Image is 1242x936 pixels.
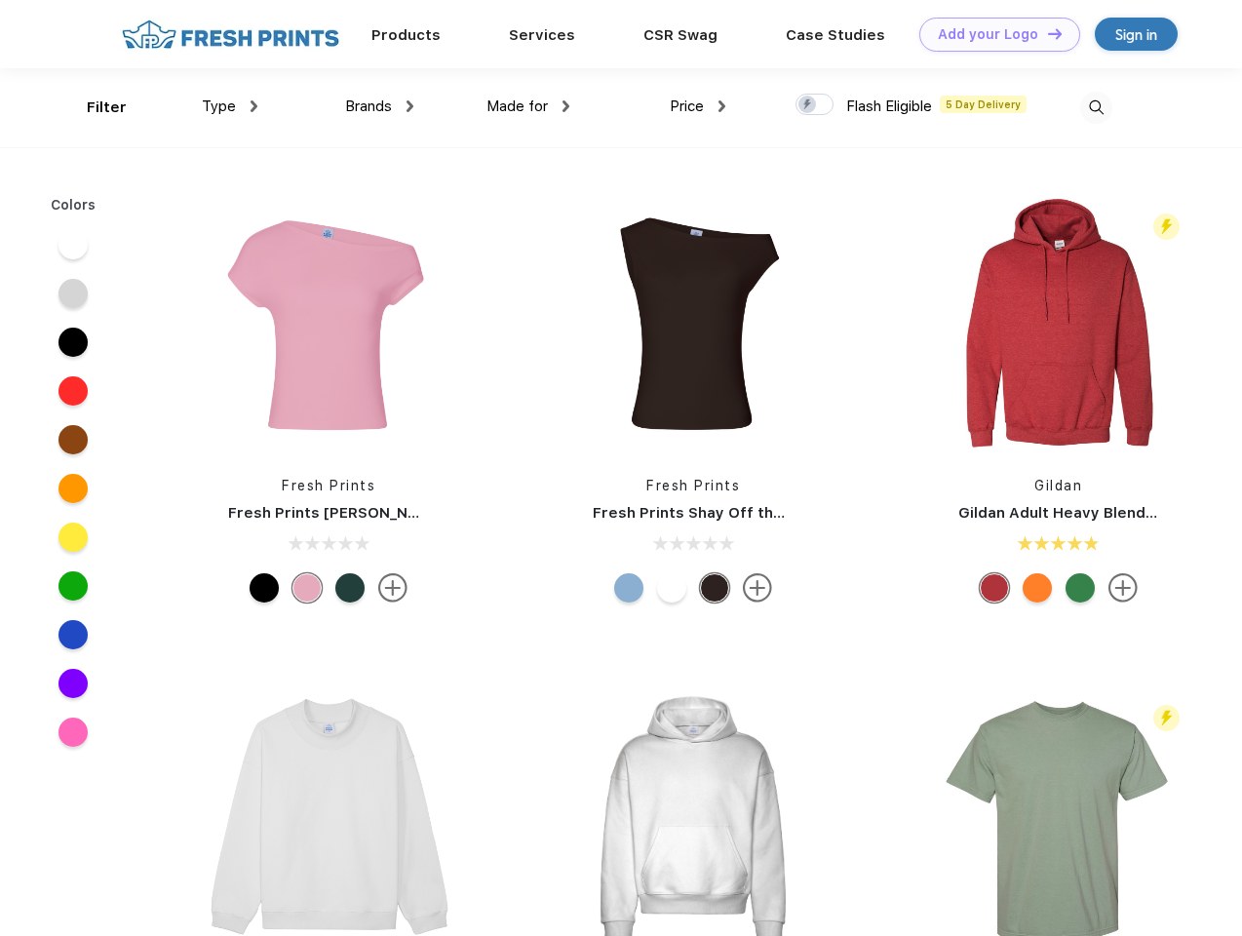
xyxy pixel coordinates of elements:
div: Green [335,573,365,603]
div: Add your Logo [938,26,1038,43]
a: Sign in [1095,18,1178,51]
a: Fresh Prints [PERSON_NAME] Off the Shoulder Top [228,504,607,522]
img: dropdown.png [718,100,725,112]
a: Fresh Prints [646,478,740,493]
a: Fresh Prints Shay Off the Shoulder Tank [593,504,893,522]
div: Irish Green [1066,573,1095,603]
img: dropdown.png [251,100,257,112]
span: Type [202,97,236,115]
a: Products [371,26,441,44]
img: DT [1048,28,1062,39]
div: Colors [36,195,111,215]
span: Price [670,97,704,115]
div: Hth Spt Scrlt Rd [980,573,1009,603]
img: desktop_search.svg [1080,92,1112,124]
span: Made for [486,97,548,115]
img: flash_active_toggle.svg [1153,705,1180,731]
img: more.svg [378,573,408,603]
img: func=resize&h=266 [199,197,458,456]
img: flash_active_toggle.svg [1153,214,1180,240]
div: Sign in [1115,23,1157,46]
div: Brown [700,573,729,603]
a: Gildan [1034,478,1082,493]
a: Services [509,26,575,44]
img: func=resize&h=266 [563,197,823,456]
span: 5 Day Delivery [940,96,1027,113]
span: Flash Eligible [846,97,932,115]
div: Light Blue [614,573,643,603]
div: S Orange [1023,573,1052,603]
div: Black [250,573,279,603]
img: more.svg [743,573,772,603]
span: Brands [345,97,392,115]
img: dropdown.png [563,100,569,112]
div: Filter [87,97,127,119]
a: CSR Swag [643,26,718,44]
a: Fresh Prints [282,478,375,493]
img: fo%20logo%202.webp [116,18,345,52]
img: func=resize&h=266 [929,197,1188,456]
img: more.svg [1108,573,1138,603]
div: White [657,573,686,603]
img: dropdown.png [407,100,413,112]
div: Light Pink [292,573,322,603]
